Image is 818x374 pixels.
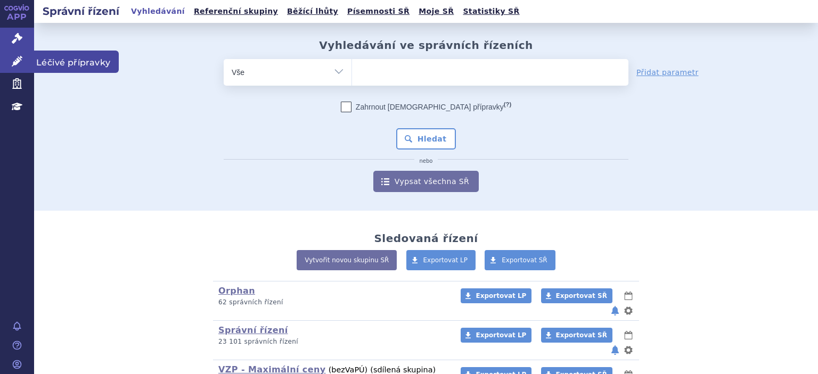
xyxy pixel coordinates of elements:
[218,325,288,335] a: Správní řízení
[341,102,511,112] label: Zahrnout [DEMOGRAPHIC_DATA] přípravky
[345,365,365,374] span: VaPÚ
[623,329,634,342] button: lhůty
[541,328,612,343] a: Exportovat SŘ
[556,331,607,339] span: Exportovat SŘ
[556,292,607,300] span: Exportovat SŘ
[476,292,526,300] span: Exportovat LP
[636,67,699,78] a: Přidat parametr
[128,4,188,19] a: Vyhledávání
[610,304,620,317] button: notifikace
[396,128,456,149] button: Hledat
[370,365,436,374] span: (sdílená skupina)
[218,298,447,307] p: 62 správních řízení
[485,250,555,270] a: Exportovat SŘ
[541,288,612,303] a: Exportovat SŘ
[414,158,438,164] i: nebo
[34,4,128,19] h2: Správní řízení
[502,256,547,264] span: Exportovat SŘ
[344,4,413,19] a: Písemnosti SŘ
[329,365,368,374] span: (bez )
[297,250,397,270] a: Vytvořit novou skupinu SŘ
[623,289,634,302] button: lhůty
[461,328,531,343] a: Exportovat LP
[476,331,526,339] span: Exportovat LP
[319,39,533,52] h2: Vyhledávání ve správních řízeních
[34,51,119,73] span: Léčivé přípravky
[284,4,341,19] a: Běžící lhůty
[373,171,479,192] a: Vypsat všechna SŘ
[218,337,447,346] p: 23 101 správních řízení
[423,256,468,264] span: Exportovat LP
[623,304,634,317] button: nastavení
[218,286,255,296] a: Orphan
[460,4,522,19] a: Statistiky SŘ
[623,344,634,356] button: nastavení
[374,232,478,245] h2: Sledovaná řízení
[504,101,511,108] abbr: (?)
[415,4,457,19] a: Moje SŘ
[191,4,281,19] a: Referenční skupiny
[406,250,476,270] a: Exportovat LP
[610,344,620,356] button: notifikace
[461,288,531,303] a: Exportovat LP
